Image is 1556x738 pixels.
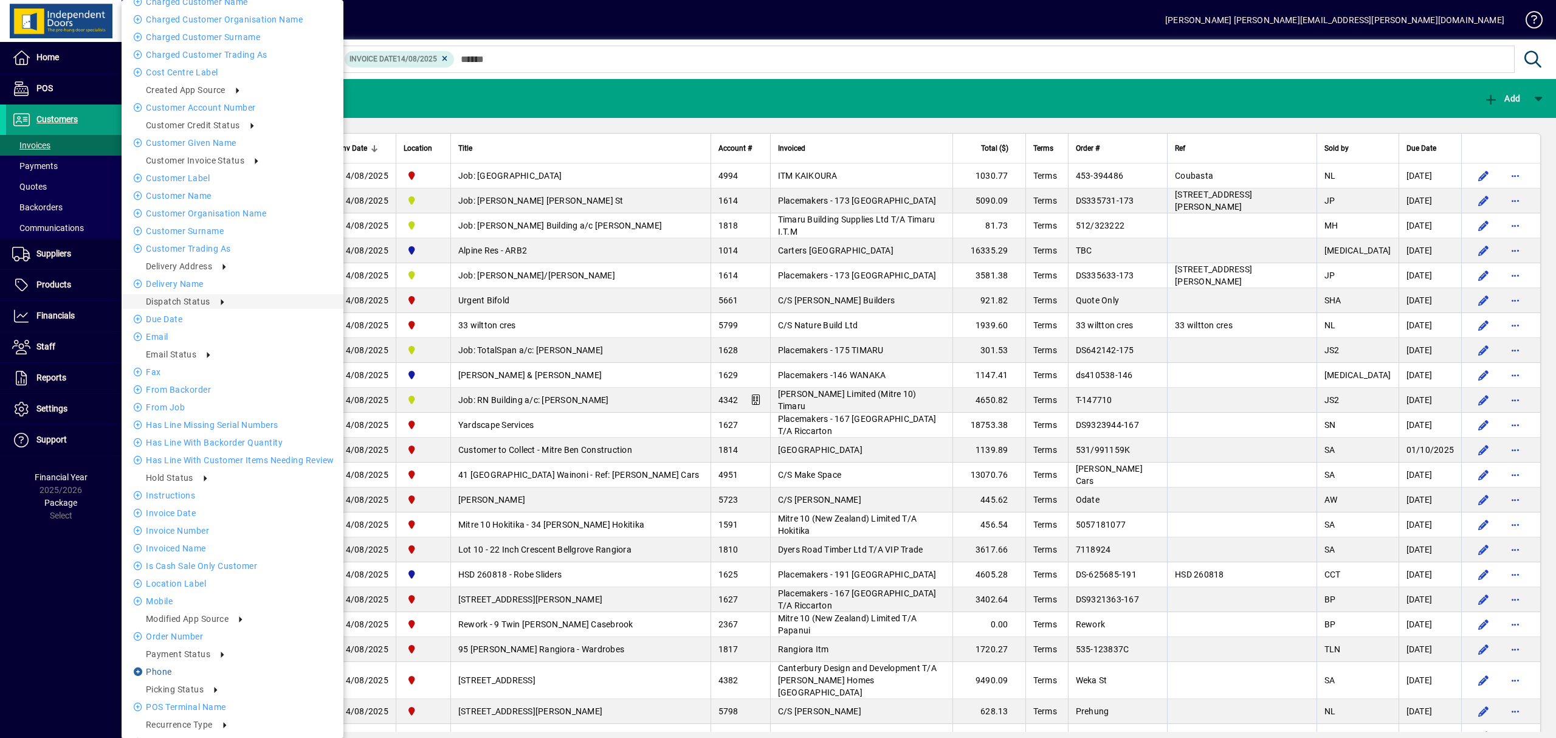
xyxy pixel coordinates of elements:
li: Customer name [122,188,343,203]
span: Dispatch Status [146,297,210,306]
li: Delivery name [122,277,343,291]
li: Customer label [122,171,343,185]
li: Charged Customer Trading as [122,47,343,62]
li: Fax [122,365,343,379]
li: Phone [122,664,343,679]
li: Customer Given name [122,136,343,150]
li: Location Label [122,576,343,591]
li: Invoiced Name [122,541,343,556]
span: Delivery address [146,261,212,271]
li: Has Line With Customer Items Needing Review [122,453,343,467]
span: Recurrence type [146,720,213,729]
li: Cost Centre Label [122,65,343,80]
li: Charged Customer Surname [122,30,343,44]
li: Mobile [122,594,343,609]
li: Customer Account number [122,100,343,115]
li: POS terminal name [122,700,343,714]
span: Hold Status [146,473,193,483]
li: Order number [122,629,343,644]
li: Has Line Missing Serial Numbers [122,418,343,432]
li: Instructions [122,488,343,503]
li: Customer Trading as [122,241,343,256]
span: Payment Status [146,649,210,659]
li: Charged Customer Organisation name [122,12,343,27]
li: From Job [122,400,343,415]
span: Picking Status [146,685,204,694]
li: Invoice date [122,506,343,520]
li: From Backorder [122,382,343,397]
li: Is Cash Sale Only Customer [122,559,343,573]
li: Email [122,329,343,344]
li: Has Line With Backorder Quantity [122,435,343,450]
span: Modified App Source [146,614,229,624]
li: Due date [122,312,343,326]
span: Email status [146,350,196,359]
li: Customer Surname [122,224,343,238]
li: Customer Organisation name [122,206,343,221]
span: Created App Source [146,85,225,95]
li: Invoice number [122,523,343,538]
span: Customer Invoice Status [146,156,244,165]
span: Customer credit status [146,120,240,130]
